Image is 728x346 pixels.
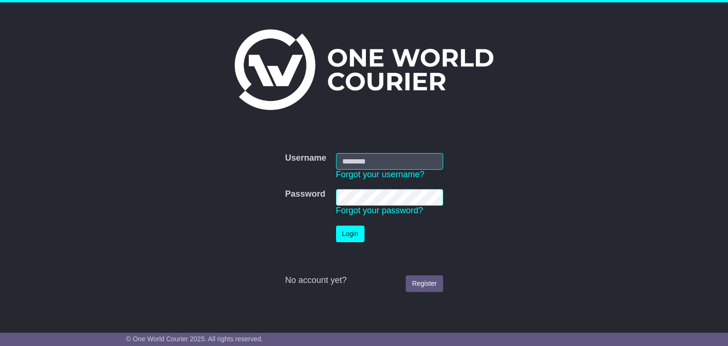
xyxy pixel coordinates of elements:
[336,206,423,215] a: Forgot your password?
[285,275,443,286] div: No account yet?
[285,153,326,164] label: Username
[285,189,325,200] label: Password
[126,335,263,343] span: © One World Courier 2025. All rights reserved.
[235,29,493,110] img: One World
[336,170,425,179] a: Forgot your username?
[336,226,364,242] button: Login
[406,275,443,292] a: Register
